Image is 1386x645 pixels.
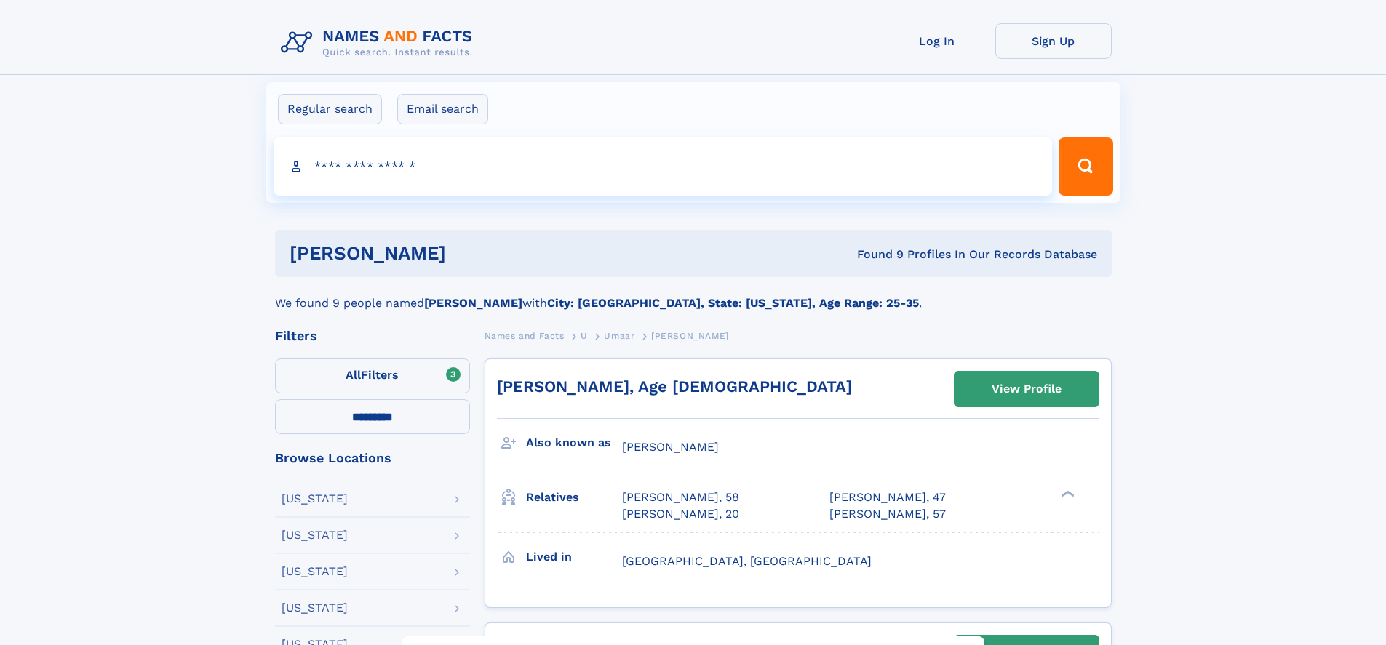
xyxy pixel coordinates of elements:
[651,247,1097,263] div: Found 9 Profiles In Our Records Database
[604,326,634,345] a: Umaar
[282,493,348,505] div: [US_STATE]
[282,529,348,541] div: [US_STATE]
[526,430,622,455] h3: Also known as
[275,23,485,63] img: Logo Names and Facts
[275,452,470,465] div: Browse Locations
[879,23,995,59] a: Log In
[485,326,565,345] a: Names and Facts
[290,244,652,263] h1: [PERSON_NAME]
[829,489,946,505] a: [PERSON_NAME], 47
[581,326,588,345] a: U
[497,377,852,396] a: [PERSON_NAME], Age [DEMOGRAPHIC_DATA]
[995,23,1112,59] a: Sign Up
[622,489,739,505] a: [PERSON_NAME], 58
[651,331,729,341] span: [PERSON_NAME]
[526,545,622,569] h3: Lived in
[604,331,634,341] span: Umaar
[622,506,739,522] a: [PERSON_NAME], 20
[829,506,946,522] a: [PERSON_NAME], 57
[424,296,522,310] b: [PERSON_NAME]
[622,440,719,454] span: [PERSON_NAME]
[275,358,470,393] label: Filters
[278,94,382,124] label: Regular search
[547,296,919,310] b: City: [GEOGRAPHIC_DATA], State: [US_STATE], Age Range: 25-35
[1059,137,1112,196] button: Search Button
[581,331,588,341] span: U
[1058,489,1075,499] div: ❯
[274,137,1053,196] input: search input
[622,554,872,568] span: [GEOGRAPHIC_DATA], [GEOGRAPHIC_DATA]
[275,277,1112,312] div: We found 9 people named with .
[275,329,470,342] div: Filters
[992,372,1062,406] div: View Profile
[282,602,348,614] div: [US_STATE]
[955,372,1099,406] a: View Profile
[346,368,361,382] span: All
[282,566,348,577] div: [US_STATE]
[397,94,488,124] label: Email search
[526,485,622,510] h3: Relatives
